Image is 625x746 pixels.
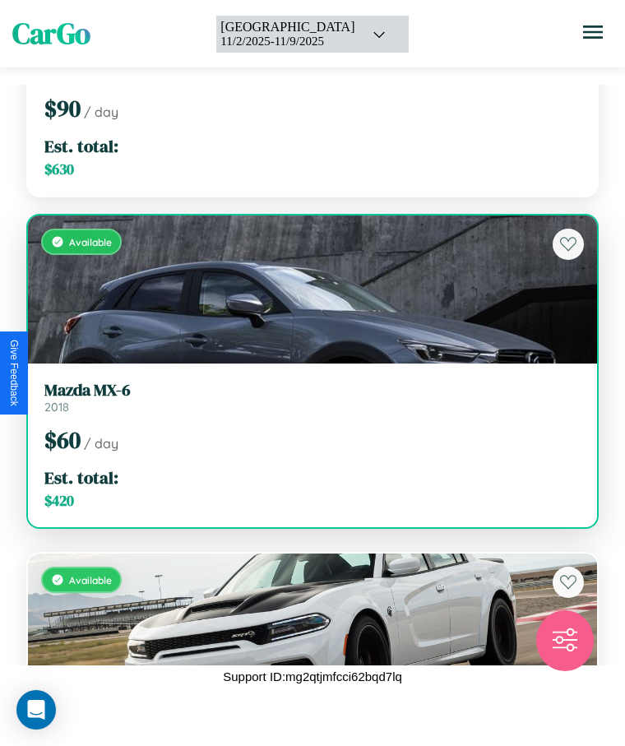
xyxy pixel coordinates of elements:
span: $ 90 [44,93,81,124]
h3: Mazda MX-6 [44,380,581,400]
div: 11 / 2 / 2025 - 11 / 9 / 2025 [220,35,354,49]
span: Est. total: [44,466,118,489]
span: / day [84,435,118,452]
a: Mazda MX-62018 [44,380,581,415]
p: Support ID: mg2qtjmfcci62bqd7lq [223,665,402,688]
div: Give Feedback [8,340,20,406]
span: CarGo [12,14,90,53]
span: $ 60 [44,424,81,456]
span: / day [84,104,118,120]
span: Available [69,574,112,586]
span: 2018 [44,400,69,415]
div: [GEOGRAPHIC_DATA] [220,20,354,35]
div: Open Intercom Messenger [16,690,56,730]
span: $ 630 [44,160,74,179]
span: Est. total: [44,134,118,158]
span: Available [69,236,112,248]
span: $ 420 [44,491,74,511]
